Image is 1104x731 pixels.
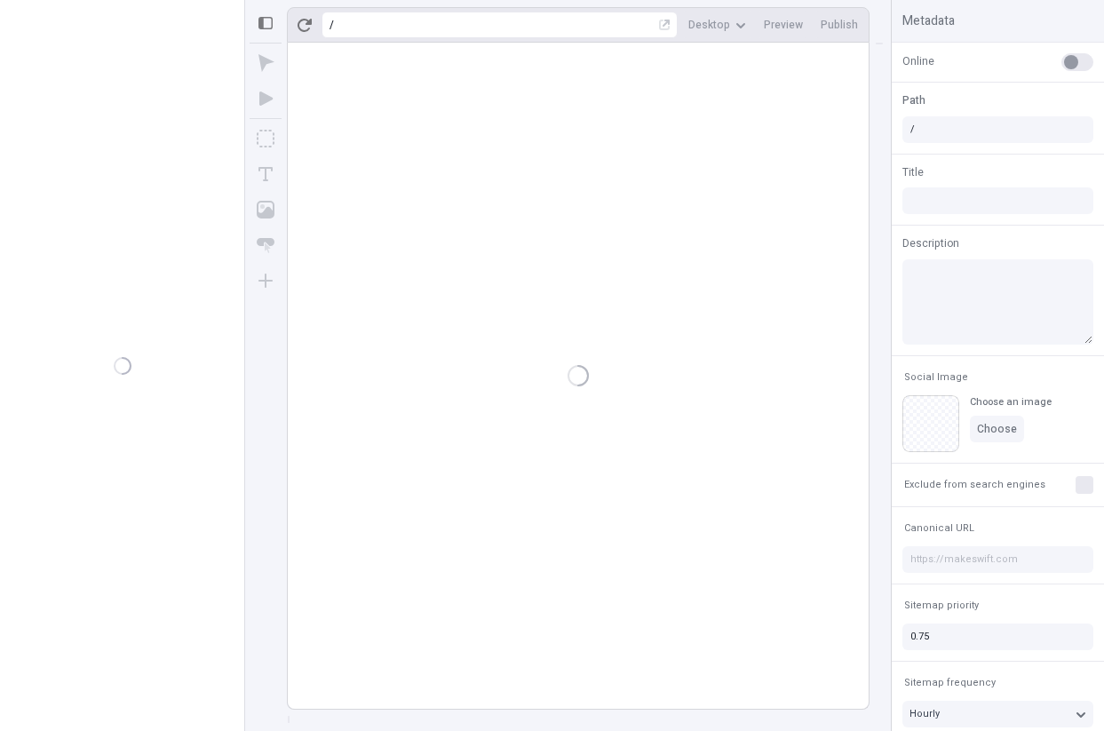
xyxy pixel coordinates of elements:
span: Publish [821,18,858,32]
button: Choose [970,416,1024,442]
span: Canonical URL [904,521,974,535]
button: Box [250,123,282,155]
span: Title [902,164,924,180]
div: / [330,18,334,32]
button: Sitemap priority [901,595,982,616]
span: Online [902,53,934,69]
span: Preview [764,18,803,32]
button: Desktop [681,12,753,38]
button: Canonical URL [901,518,978,539]
button: Sitemap frequency [901,672,999,694]
span: Desktop [688,18,730,32]
button: Hourly [902,701,1093,727]
input: https://makeswift.com [902,546,1093,573]
button: Social Image [901,367,972,388]
span: Description [902,235,959,251]
button: Preview [757,12,810,38]
span: Social Image [904,370,968,384]
span: Sitemap priority [904,599,979,612]
span: Exclude from search engines [904,478,1045,491]
button: Button [250,229,282,261]
span: Hourly [909,706,940,721]
button: Publish [814,12,865,38]
span: Path [902,92,925,108]
button: Image [250,194,282,226]
span: Sitemap frequency [904,676,996,689]
button: Exclude from search engines [901,474,1049,496]
button: Text [250,158,282,190]
span: Choose [977,422,1017,436]
div: Choose an image [970,395,1052,409]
